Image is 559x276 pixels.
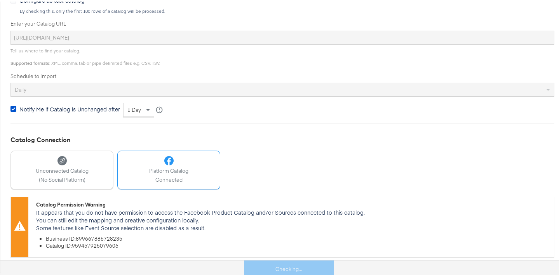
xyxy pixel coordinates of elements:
[10,19,554,26] label: Enter your Catalog URL
[10,134,554,143] div: Catalog Connection
[10,149,113,188] button: Unconnected Catalog(No Social Platform)
[46,241,550,248] li: Catalog ID: 959457925079606
[36,175,89,182] span: (No Social Platform)
[10,59,49,64] strong: Supported formats
[15,85,26,92] span: daily
[117,149,220,188] button: Platform CatalogConnected
[19,7,554,12] div: By checking this, only the first 100 rows of a catalog will be processed.
[127,105,141,112] span: 1 day
[10,71,554,78] label: Schedule to Import
[19,104,120,111] span: Notify Me if Catalog is Unchanged after
[10,46,160,64] span: Tell us where to find your catalog. : XML, comma, tab or pipe delimited files e.g. CSV, TSV.
[36,207,550,230] p: It appears that you do not have permission to access the Facebook Product Catalog and/or Sources ...
[46,233,550,241] li: Business ID: 899667886728235
[10,29,554,43] input: Enter Catalog URL, e.g. http://www.example.com/products.xml
[149,175,188,182] span: Connected
[36,166,89,173] span: Unconnected Catalog
[36,200,550,207] div: Catalog Permission Warning
[149,166,188,173] span: Platform Catalog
